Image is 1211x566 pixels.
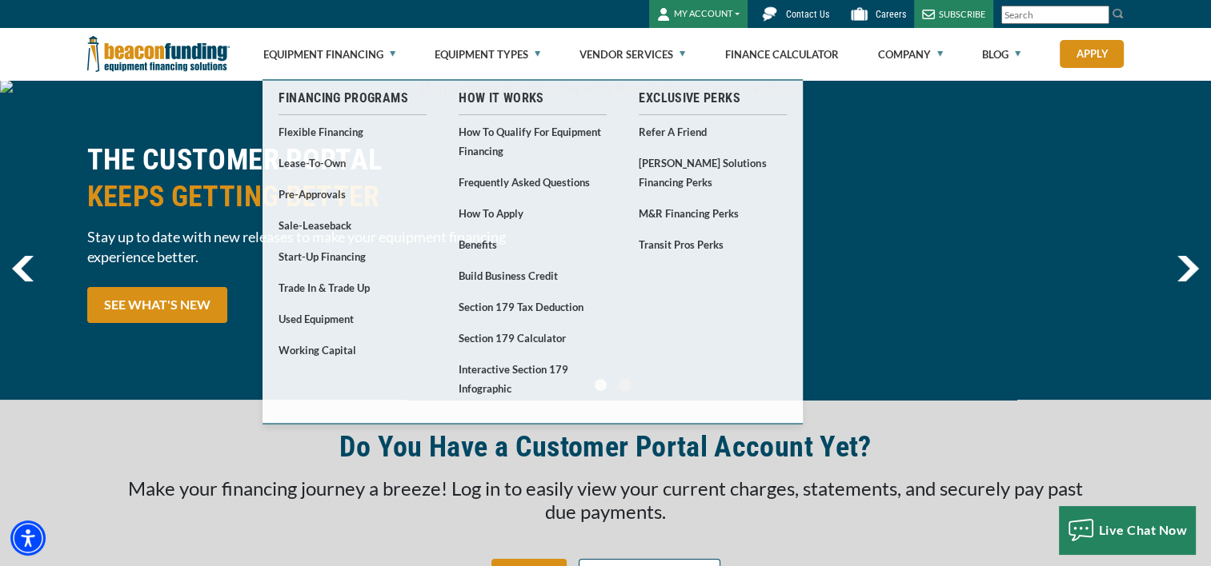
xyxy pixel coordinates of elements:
[279,309,427,329] a: Used Equipment
[279,153,427,173] a: Lease-To-Own
[1099,522,1188,537] span: Live Chat Now
[639,122,787,141] a: Refer a Friend
[579,29,685,80] a: Vendor Services
[639,203,787,223] a: M&R Financing Perks
[1059,506,1196,554] button: Live Chat Now
[279,246,427,266] a: Start-Up Financing
[459,297,607,317] a: Section 179 Tax Deduction
[279,89,427,108] a: Financing Programs
[87,287,227,323] a: SEE WHAT'S NEW
[1112,7,1125,20] img: Search
[279,184,427,204] a: Pre-approvals
[459,265,607,285] a: Build Business Credit
[87,141,596,215] h2: THE CUSTOMER PORTAL
[1177,256,1199,281] a: next
[12,256,34,281] a: previous
[339,428,871,465] h2: Do You Have a Customer Portal Account Yet?
[459,172,607,192] a: Frequently Asked Questions
[87,178,596,215] span: KEEPS GETTING BETTER
[639,234,787,254] a: Transit Pros Perks
[878,29,943,80] a: Company
[459,203,607,223] a: How to Apply
[459,122,607,161] a: How to Qualify for Equipment Financing
[1060,40,1124,68] a: Apply
[279,340,427,360] a: Working Capital
[786,9,829,20] span: Contact Us
[459,234,607,254] a: Benefits
[459,89,607,108] a: How It Works
[639,89,787,108] a: Exclusive Perks
[128,476,1083,523] span: Make your financing journey a breeze! Log in to easily view your current charges, statements, and...
[1001,6,1109,24] input: Search
[279,215,427,235] a: Sale-Leaseback
[1093,9,1105,22] a: Clear search text
[459,359,607,398] a: Interactive Section 179 Infographic
[876,9,906,20] span: Careers
[10,520,46,556] div: Accessibility Menu
[639,153,787,192] a: [PERSON_NAME] Solutions Financing Perks
[435,29,540,80] a: Equipment Types
[87,227,596,267] span: Stay up to date with new releases to make your equipment financing experience better.
[459,328,607,348] a: Section 179 Calculator
[263,29,395,80] a: Equipment Financing
[1177,256,1199,281] img: Right Navigator
[87,28,230,80] img: Beacon Funding Corporation logo
[279,277,427,297] a: Trade In & Trade Up
[982,29,1021,80] a: Blog
[12,256,34,281] img: Left Navigator
[724,29,838,80] a: Finance Calculator
[279,122,427,141] a: Flexible Financing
